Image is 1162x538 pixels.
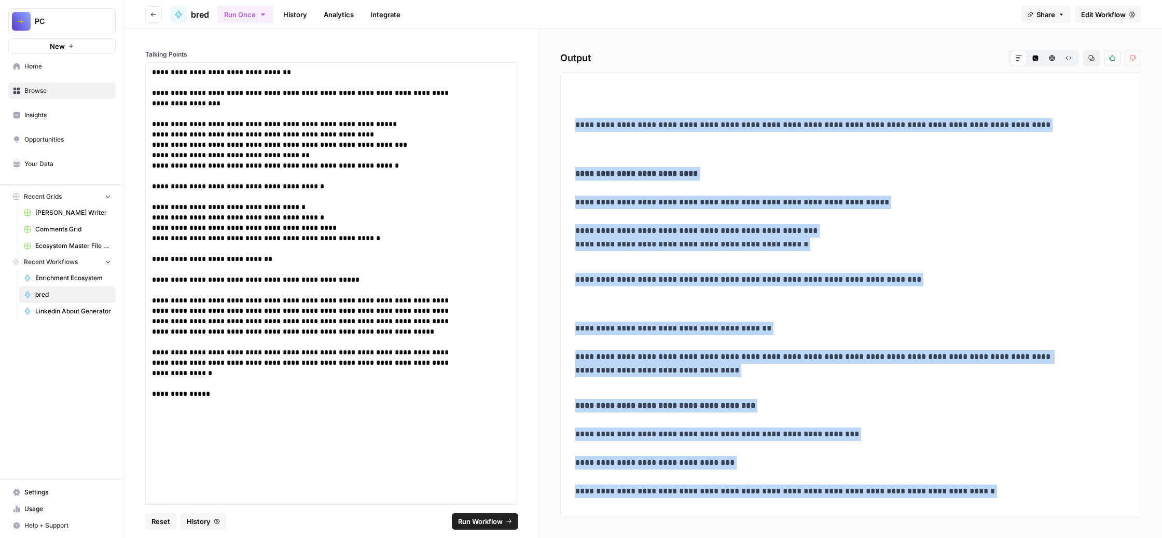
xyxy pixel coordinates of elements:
a: Edit Workflow [1075,6,1141,23]
a: Browse [8,82,116,99]
span: Edit Workflow [1081,9,1126,20]
a: Settings [8,484,116,501]
span: History [187,516,211,527]
label: Talking Points [145,50,518,59]
a: Analytics [317,6,360,23]
button: Workspace: PC [8,8,116,34]
span: Linkedin About Generator [35,307,111,316]
span: Usage [24,504,111,514]
a: Ecosystem Master File - SaaS.csv [19,238,116,254]
img: PC Logo [12,12,31,31]
a: Insights [8,107,116,123]
a: Your Data [8,156,116,172]
span: Browse [24,86,111,95]
span: Opportunities [24,135,111,144]
span: [PERSON_NAME] Writer [35,208,111,217]
a: Linkedin About Generator [19,303,116,320]
span: Ecosystem Master File - SaaS.csv [35,241,111,251]
button: Run Workflow [452,513,518,530]
span: Recent Workflows [24,257,78,267]
span: Enrichment Ecosystem [35,273,111,283]
a: History [277,6,313,23]
button: Reset [145,513,176,530]
a: Enrichment Ecosystem [19,270,116,286]
a: [PERSON_NAME] Writer [19,204,116,221]
span: Your Data [24,159,111,169]
a: bred [19,286,116,303]
a: Comments Grid [19,221,116,238]
button: Recent Grids [8,189,116,204]
span: Share [1036,9,1055,20]
a: Usage [8,501,116,517]
span: Settings [24,488,111,497]
span: bred [191,8,209,21]
span: bred [35,290,111,299]
a: Home [8,58,116,75]
span: Run Workflow [458,516,503,527]
span: Reset [151,516,170,527]
span: Insights [24,111,111,120]
button: Share [1021,6,1071,23]
span: Comments Grid [35,225,111,234]
button: History [181,513,226,530]
button: Run Once [217,6,273,23]
button: Recent Workflows [8,254,116,270]
span: Home [24,62,111,71]
span: PC [35,16,98,26]
h2: Output [560,50,1141,66]
a: Integrate [364,6,407,23]
button: Help + Support [8,517,116,534]
span: Help + Support [24,521,111,530]
button: New [8,38,116,54]
span: New [50,41,65,51]
a: bred [170,6,209,23]
span: Recent Grids [24,192,62,201]
a: Opportunities [8,131,116,148]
